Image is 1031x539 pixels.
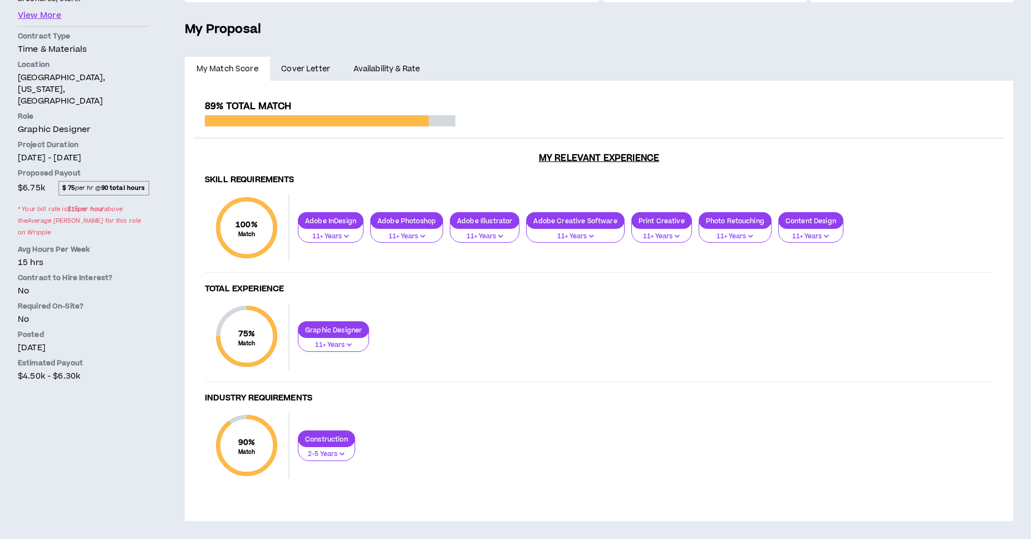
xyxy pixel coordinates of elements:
p: 11+ Years [533,232,617,242]
p: Contract to Hire Interest? [18,273,149,283]
button: 11+ Years [699,222,772,243]
span: per hr @ [58,181,149,195]
p: Photo Retouching [699,217,771,225]
p: Avg Hours Per Week [18,244,149,254]
button: 2-5 Years [298,440,355,461]
p: No [18,313,149,325]
button: 11+ Years [370,222,443,243]
strong: 90 total hours [101,184,145,192]
small: Match [238,448,256,456]
p: 11+ Years [305,232,356,242]
button: 11+ Years [778,222,843,243]
p: Content Design [779,217,843,225]
h5: My Proposal [185,20,1013,39]
p: Construction [298,435,355,443]
h4: Skill Requirements [205,175,993,185]
p: Graphic Designer [298,326,369,334]
button: View More [18,9,61,22]
button: 11+ Years [298,222,364,243]
p: [GEOGRAPHIC_DATA], [US_STATE], [GEOGRAPHIC_DATA] [18,72,149,107]
p: 11+ Years [457,232,512,242]
span: 75 % [238,328,256,340]
h4: Industry Requirements [205,393,993,404]
p: 11+ Years [377,232,436,242]
p: Role [18,111,149,121]
span: $6.75k [18,180,45,195]
button: 11+ Years [526,222,624,243]
span: 89% Total Match [205,100,291,113]
span: 100 % [235,219,258,231]
p: No [18,285,149,297]
small: Match [235,231,258,238]
span: 90 % [238,437,256,448]
p: Contract Type [18,31,149,41]
p: Adobe Photoshop [371,217,443,225]
p: 11+ Years [706,232,764,242]
p: Location [18,60,149,70]
p: 2-5 Years [305,449,348,459]
span: Graphic Designer [18,124,90,135]
strong: $ 15 per hour [67,205,105,213]
a: My Match Score [185,57,270,81]
p: Adobe Illustrator [450,217,519,225]
p: Adobe InDesign [298,217,363,225]
p: $4.50k - $6.30k [18,370,149,382]
button: 11+ Years [298,331,369,352]
p: Print Creative [632,217,691,225]
p: Posted [18,330,149,340]
p: 11+ Years [639,232,685,242]
h3: My Relevant Experience [194,153,1004,164]
p: [DATE] - [DATE] [18,152,149,164]
h4: Total Experience [205,284,993,295]
p: Required On-Site? [18,301,149,311]
p: Proposed Payout [18,168,149,178]
button: 11+ Years [450,222,519,243]
p: 15 hrs [18,257,149,268]
span: * Your bill rate is above the Average [PERSON_NAME] for this role on Wripple [18,202,149,240]
p: [DATE] [18,342,149,354]
small: Match [238,340,256,347]
p: Project Duration [18,140,149,150]
p: 11+ Years [785,232,836,242]
strong: $ 75 [62,184,75,192]
p: Estimated Payout [18,358,149,368]
span: Cover Letter [281,63,330,75]
a: Availability & Rate [342,57,431,81]
p: Adobe Creative Software [527,217,623,225]
button: 11+ Years [631,222,692,243]
p: Time & Materials [18,43,149,55]
p: 11+ Years [305,340,362,350]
